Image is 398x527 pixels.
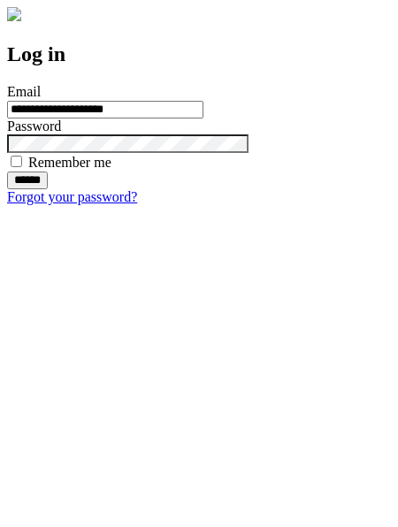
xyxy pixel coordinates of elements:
label: Password [7,118,61,134]
label: Remember me [28,155,111,170]
label: Email [7,84,41,99]
h2: Log in [7,42,391,66]
img: logo-4e3dc11c47720685a147b03b5a06dd966a58ff35d612b21f08c02c0306f2b779.png [7,7,21,21]
a: Forgot your password? [7,189,137,204]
